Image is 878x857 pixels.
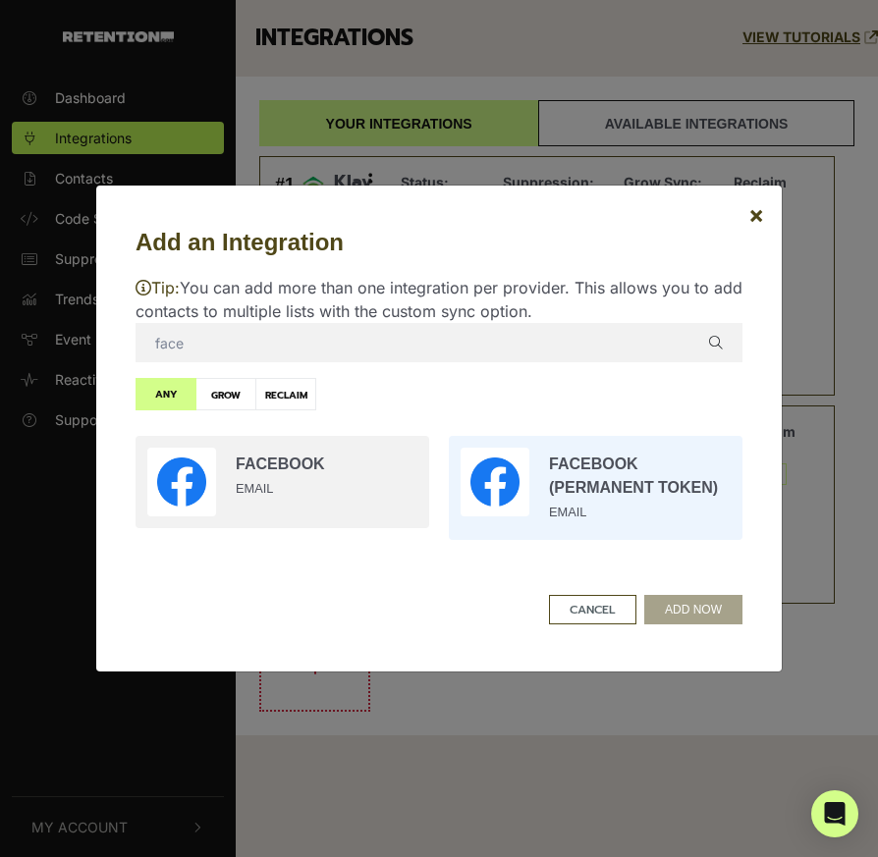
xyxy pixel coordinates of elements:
[644,595,742,624] button: ADD NOW
[748,200,764,229] span: ×
[136,276,742,323] p: You can add more than one integration per provider. This allows you to add contacts to multiple l...
[195,378,256,410] label: GROW
[136,323,742,362] input: Search integrations
[255,378,316,410] label: RECLAIM
[733,187,780,242] button: Close
[549,595,636,624] button: CANCEL
[136,225,742,260] h5: Add an Integration
[811,790,858,837] div: Open Intercom Messenger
